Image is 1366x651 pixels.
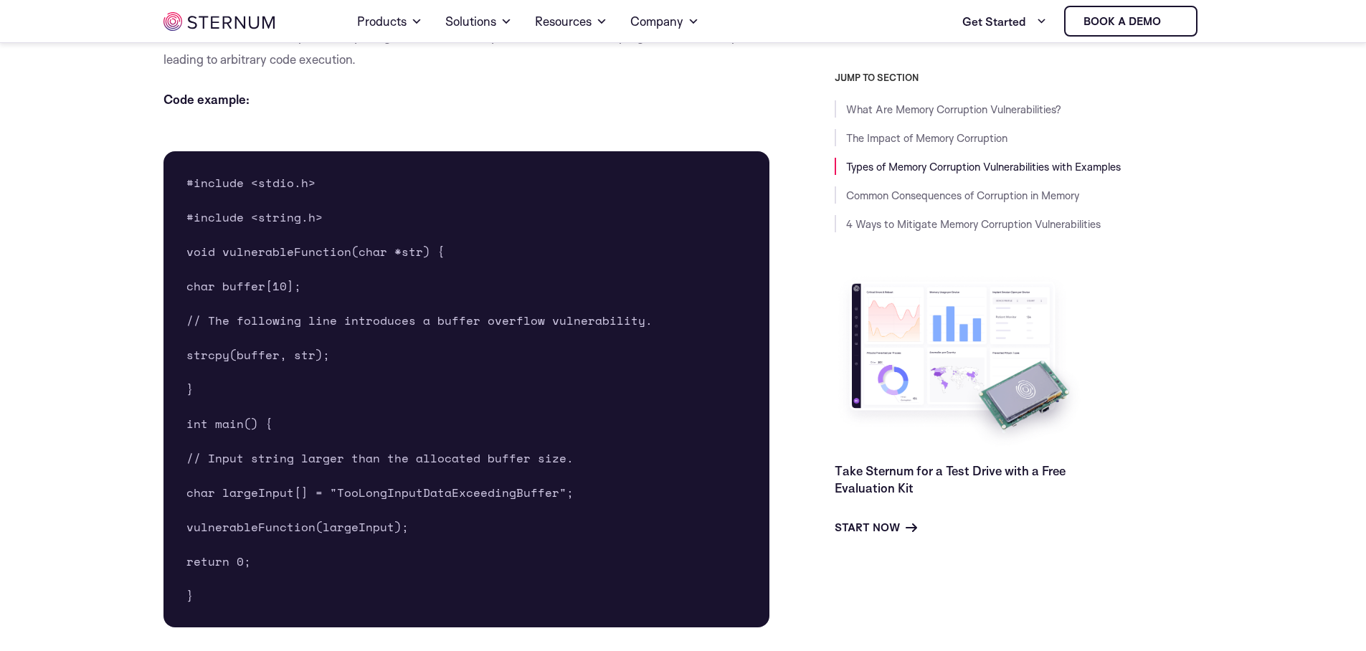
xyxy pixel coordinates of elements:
[186,312,653,329] span: // The following line introduces a buffer overflow vulnerability.
[186,381,194,398] span: }
[445,1,512,42] a: Solutions
[835,519,917,536] a: Start Now
[163,12,275,31] img: sternum iot
[535,1,607,42] a: Resources
[186,243,445,260] span: void vulnerableFunction(char *str) {
[186,587,194,604] span: }
[1167,16,1178,27] img: sternum iot
[186,553,251,570] span: return 0;
[357,1,422,42] a: Products
[186,174,316,191] span: #include <stdio.h>
[186,484,574,501] span: char largeInput[] = "TooLongInputDataExceedingBuffer";
[186,209,323,226] span: #include <string.h>
[846,189,1079,202] a: Common Consequences of Corruption in Memory
[1064,6,1197,37] a: Book a demo
[835,72,1203,83] h3: JUMP TO SECTION
[846,131,1007,145] a: The Impact of Memory Corruption
[186,450,574,467] span: // Input string larger than the allocated buffer size.
[630,1,699,42] a: Company
[163,92,250,107] b: Code example:
[962,7,1047,36] a: Get Started
[186,346,330,363] span: strcpy(buffer, str);
[846,103,1061,116] a: What Are Memory Corruption Vulnerabilities?
[186,277,301,295] span: char buffer[10];
[186,518,409,536] span: vulnerableFunction(largeInput);
[186,415,272,432] span: int main() {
